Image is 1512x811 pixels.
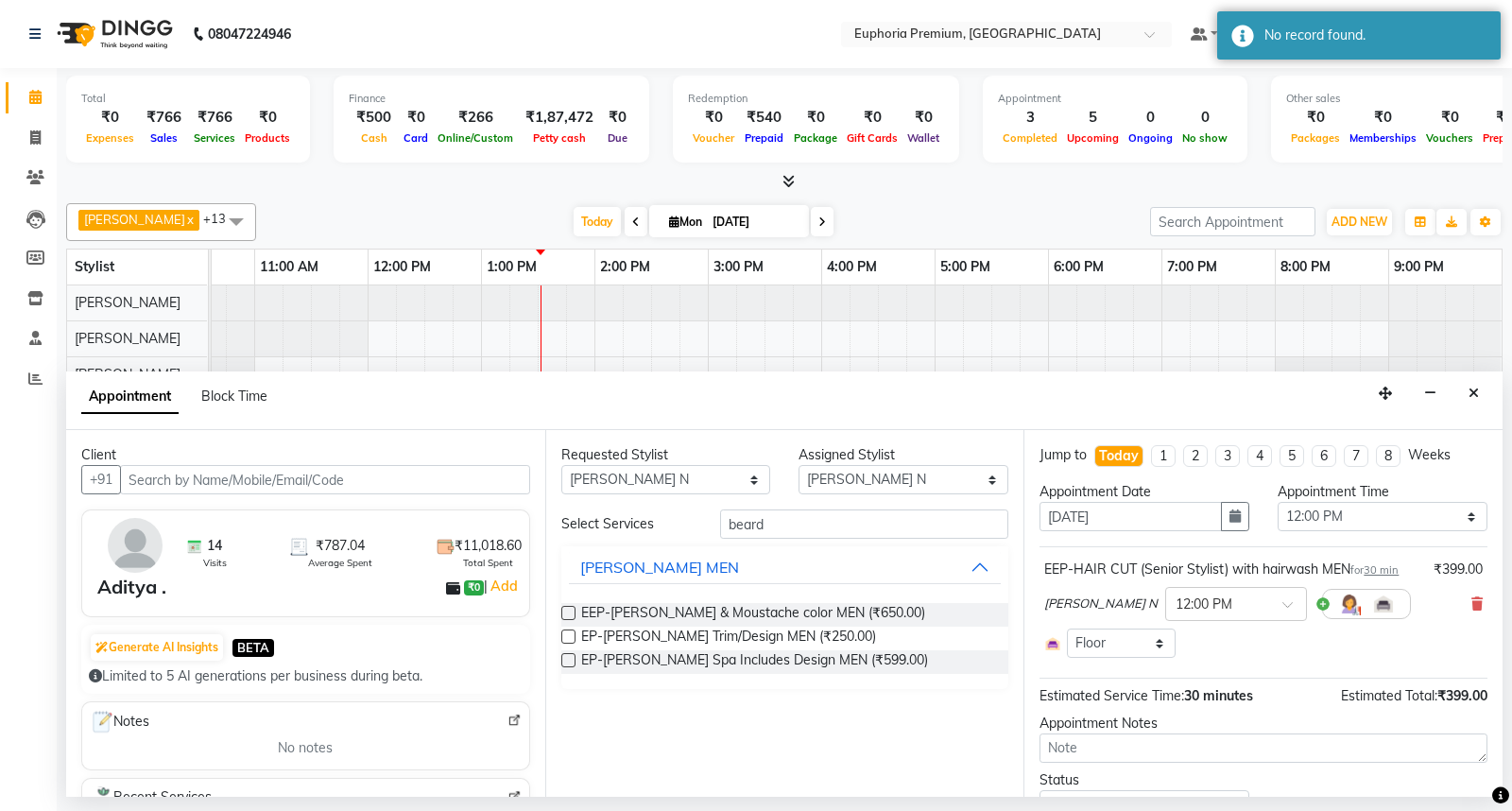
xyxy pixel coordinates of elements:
div: Appointment Notes [1039,714,1487,733]
div: No record found. [1264,26,1486,45]
span: Wallet [902,131,944,145]
div: ₹766 [139,107,189,129]
span: EP-[PERSON_NAME] Trim/Design MEN (₹250.00) [581,627,876,650]
div: Jump to [1039,445,1087,465]
div: Appointment Date [1039,482,1249,502]
button: [PERSON_NAME] MEN [569,550,1002,584]
span: Sales [146,131,182,145]
input: 2025-09-01 [707,208,801,236]
button: Close [1460,379,1487,408]
span: Due [603,131,632,145]
span: ₹787.04 [316,536,365,556]
div: Weeks [1408,445,1451,465]
div: Assigned Stylist [799,445,1008,465]
span: Today [574,207,621,236]
span: Package [789,131,842,145]
li: 7 [1344,445,1368,467]
input: yyyy-mm-dd [1039,502,1222,531]
a: 11:00 AM [255,253,323,281]
div: ₹0 [688,107,739,129]
div: Appointment Time [1278,482,1487,502]
a: 9:00 PM [1389,253,1449,281]
div: Today [1099,446,1139,466]
div: ₹0 [601,107,634,129]
span: Mon [664,215,707,229]
span: BETA [232,639,274,657]
input: Search Appointment [1150,207,1315,236]
div: ₹0 [81,107,139,129]
small: for [1350,563,1399,577]
img: avatar [108,518,163,573]
span: Expenses [81,131,139,145]
span: 14 [207,536,222,556]
div: [PERSON_NAME] MEN [580,556,739,578]
a: 7:00 PM [1162,253,1222,281]
a: Add [488,575,521,597]
span: [PERSON_NAME] N [1044,595,1158,613]
span: Average Spent [308,556,372,570]
span: 30 min [1364,563,1399,577]
span: [PERSON_NAME] [75,366,180,383]
span: Stylist [75,258,114,275]
span: Block Time [201,388,267,405]
li: 5 [1280,445,1304,467]
div: ₹399.00 [1434,560,1483,579]
li: 4 [1247,445,1272,467]
span: Gift Cards [842,131,902,145]
div: Client [81,445,530,465]
div: ₹1,87,472 [518,107,601,129]
div: ₹0 [1286,107,1345,129]
div: ₹500 [349,107,399,129]
span: Total Spent [463,556,513,570]
div: Aditya . [97,573,166,601]
a: 2:00 PM [595,253,655,281]
input: Search by service name [720,509,1009,539]
span: ₹399.00 [1437,687,1487,704]
a: 5:00 PM [936,253,995,281]
div: Total [81,91,295,107]
a: 8:00 PM [1276,253,1335,281]
div: Redemption [688,91,944,107]
span: Cash [356,131,392,145]
span: Upcoming [1062,131,1124,145]
b: 08047224946 [208,8,291,60]
button: ADD NEW [1327,209,1392,235]
li: 1 [1151,445,1176,467]
span: Visits [203,556,227,570]
span: ₹11,018.60 [455,536,522,556]
span: EP-[PERSON_NAME] Spa Includes Design MEN (₹599.00) [581,650,928,674]
span: Vouchers [1421,131,1478,145]
span: | [484,575,521,597]
a: 6:00 PM [1049,253,1108,281]
div: ₹0 [1421,107,1478,129]
span: Prepaid [740,131,788,145]
span: [PERSON_NAME] [75,330,180,347]
span: Packages [1286,131,1345,145]
span: Memberships [1345,131,1421,145]
div: ₹266 [433,107,518,129]
span: Petty cash [528,131,591,145]
div: Limited to 5 AI generations per business during beta. [89,666,523,686]
span: [PERSON_NAME] [75,294,180,311]
span: [PERSON_NAME] [84,212,185,227]
div: Finance [349,91,634,107]
a: 1:00 PM [482,253,541,281]
span: Services [189,131,240,145]
span: Card [399,131,433,145]
div: ₹0 [842,107,902,129]
span: Notes [90,710,149,734]
div: ₹0 [240,107,295,129]
img: Hairdresser.png [1338,593,1361,615]
input: Search by Name/Mobile/Email/Code [120,465,530,494]
span: Voucher [688,131,739,145]
div: Select Services [547,514,706,534]
span: 30 minutes [1184,687,1253,704]
div: ₹0 [399,107,433,129]
a: 3:00 PM [709,253,768,281]
span: No show [1177,131,1232,145]
li: 6 [1312,445,1336,467]
div: ₹766 [189,107,240,129]
span: ADD NEW [1332,215,1387,229]
span: Estimated Total: [1341,687,1437,704]
span: Completed [998,131,1062,145]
